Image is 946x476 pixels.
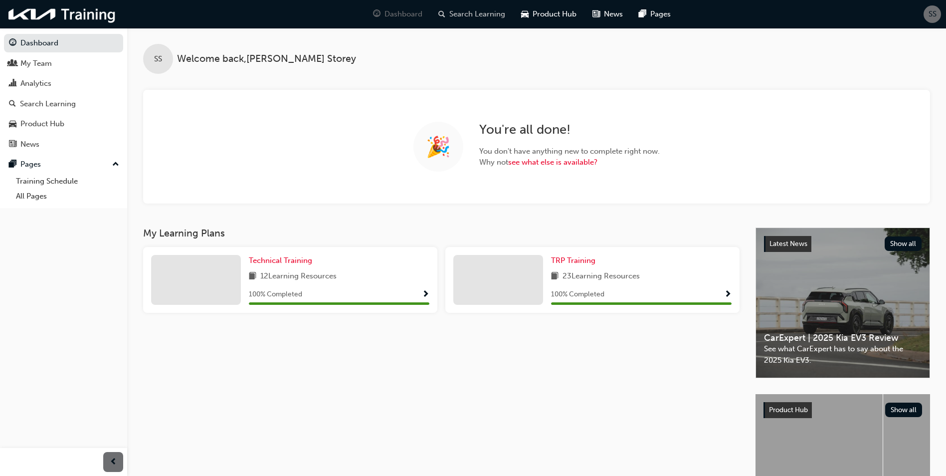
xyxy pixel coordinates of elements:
[426,141,451,153] span: 🎉
[384,8,422,20] span: Dashboard
[479,146,660,157] span: You don ' t have anything new to complete right now.
[20,98,76,110] div: Search Learning
[885,403,923,417] button: Show all
[20,159,41,170] div: Pages
[592,8,600,20] span: news-icon
[449,8,505,20] span: Search Learning
[9,100,16,109] span: search-icon
[20,78,51,89] div: Analytics
[5,4,120,24] img: kia-training
[12,189,123,204] a: All Pages
[9,120,16,129] span: car-icon
[513,4,584,24] a: car-iconProduct Hub
[4,155,123,174] button: Pages
[769,406,808,414] span: Product Hub
[650,8,671,20] span: Pages
[365,4,430,24] a: guage-iconDashboard
[260,270,337,283] span: 12 Learning Resources
[533,8,576,20] span: Product Hub
[20,58,52,69] div: My Team
[551,256,595,265] span: TRP Training
[9,59,16,68] span: people-icon
[4,34,123,52] a: Dashboard
[373,8,380,20] span: guage-icon
[724,290,732,299] span: Show Progress
[12,174,123,189] a: Training Schedule
[479,122,660,138] h2: You ' re all done!
[885,237,922,251] button: Show all
[422,290,429,299] span: Show Progress
[724,288,732,301] button: Show Progress
[9,160,16,169] span: pages-icon
[9,39,16,48] span: guage-icon
[479,157,660,168] span: Why not
[551,270,559,283] span: book-icon
[508,158,597,167] a: see what else is available?
[764,332,922,344] span: CarExpert | 2025 Kia EV3 Review
[4,32,123,155] button: DashboardMy TeamAnalyticsSearch LearningProduct HubNews
[924,5,941,23] button: SS
[154,53,162,65] span: SS
[929,8,937,20] span: SS
[4,54,123,73] a: My Team
[756,228,930,378] a: Latest NewsShow allCarExpert | 2025 Kia EV3 ReviewSee what CarExpert has to say about the 2025 Ki...
[551,255,599,266] a: TRP Training
[430,4,513,24] a: search-iconSearch Learning
[20,118,64,130] div: Product Hub
[764,236,922,252] a: Latest NewsShow all
[9,140,16,149] span: news-icon
[249,289,302,300] span: 100 % Completed
[764,343,922,366] span: See what CarExpert has to say about the 2025 Kia EV3.
[4,135,123,154] a: News
[143,228,740,239] h3: My Learning Plans
[110,456,117,469] span: prev-icon
[551,289,604,300] span: 100 % Completed
[249,270,256,283] span: book-icon
[639,8,646,20] span: pages-icon
[249,256,312,265] span: Technical Training
[438,8,445,20] span: search-icon
[20,139,39,150] div: News
[763,402,922,418] a: Product HubShow all
[422,288,429,301] button: Show Progress
[249,255,316,266] a: Technical Training
[4,74,123,93] a: Analytics
[769,239,807,248] span: Latest News
[177,53,356,65] span: Welcome back , [PERSON_NAME] Storey
[521,8,529,20] span: car-icon
[4,95,123,113] a: Search Learning
[584,4,631,24] a: news-iconNews
[631,4,679,24] a: pages-iconPages
[604,8,623,20] span: News
[112,158,119,171] span: up-icon
[4,115,123,133] a: Product Hub
[563,270,640,283] span: 23 Learning Resources
[9,79,16,88] span: chart-icon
